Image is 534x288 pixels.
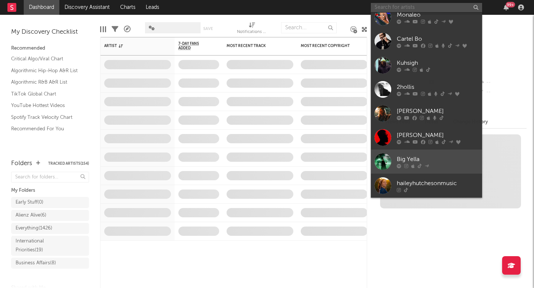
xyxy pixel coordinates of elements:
div: [PERSON_NAME] [397,107,478,115]
div: Everything ( 1426 ) [16,224,52,233]
div: Most Recent Copyright [301,44,356,48]
div: 99 + [506,2,515,7]
span: 7-Day Fans Added [178,41,208,50]
a: Monaleo [371,5,482,29]
a: Recommended For You [11,125,82,133]
input: Search... [281,22,337,33]
button: Tracked Artists(154) [48,162,89,165]
div: Early Stuff ( 0 ) [16,198,43,207]
div: Notifications (Artist) [237,19,267,40]
a: Alienz Alive(6) [11,210,89,221]
input: Search for folders... [11,172,89,182]
a: Big Yella [371,150,482,174]
div: Edit Columns [100,19,106,40]
a: TikTok Global Chart [11,90,82,98]
a: Critical Algo/Viral Chart [11,55,82,63]
div: Business Affairs ( 8 ) [16,259,56,268]
div: -- [477,78,527,87]
div: My Discovery Checklist [11,28,89,37]
div: 2hollis [397,83,478,91]
div: International Priorities ( 19 ) [16,237,68,255]
div: -- [477,87,527,97]
div: My Folders [11,186,89,195]
div: A&R Pipeline [124,19,131,40]
a: [PERSON_NAME] [371,198,482,222]
a: Spotify Track Velocity Chart [11,113,82,121]
a: 2hollis [371,77,482,101]
a: Algorithmic R&B A&R List [11,78,82,86]
button: Save [203,27,213,31]
a: [PERSON_NAME] [371,101,482,125]
div: [PERSON_NAME] [397,131,478,140]
a: Everything(1426) [11,223,89,234]
div: Monaleo [397,10,478,19]
a: Business Affairs(8) [11,258,89,269]
div: Alienz Alive ( 6 ) [16,211,46,220]
a: haileyhutchesonmusic [371,174,482,198]
a: Cartel Bo [371,29,482,53]
div: haileyhutchesonmusic [397,179,478,188]
a: Kuhsigh [371,53,482,77]
a: YouTube Hottest Videos [11,101,82,110]
a: [PERSON_NAME] [371,125,482,150]
div: Folders [11,159,32,168]
a: Algorithmic Hip-Hop A&R List [11,67,82,75]
div: Filters [112,19,118,40]
div: Cartel Bo [397,34,478,43]
div: Notifications (Artist) [237,28,267,37]
div: Recommended [11,44,89,53]
a: International Priorities(19) [11,236,89,256]
div: Most Recent Track [227,44,282,48]
div: Artist [104,44,160,48]
button: 99+ [504,4,509,10]
input: Search for artists [371,3,482,12]
div: Big Yella [397,155,478,164]
div: Kuhsigh [397,58,478,67]
a: Early Stuff(0) [11,197,89,208]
